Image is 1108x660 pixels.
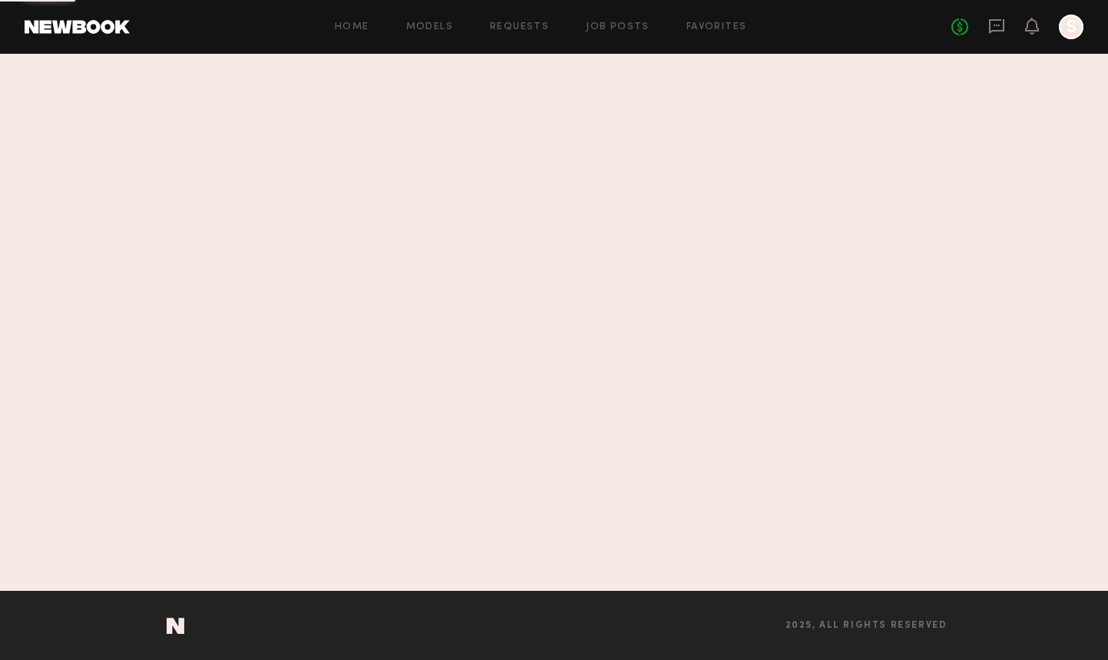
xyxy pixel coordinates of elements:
[786,621,948,631] span: 2025, all rights reserved
[490,22,549,32] a: Requests
[1059,15,1083,39] a: S
[586,22,650,32] a: Job Posts
[335,22,369,32] a: Home
[406,22,453,32] a: Models
[686,22,747,32] a: Favorites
